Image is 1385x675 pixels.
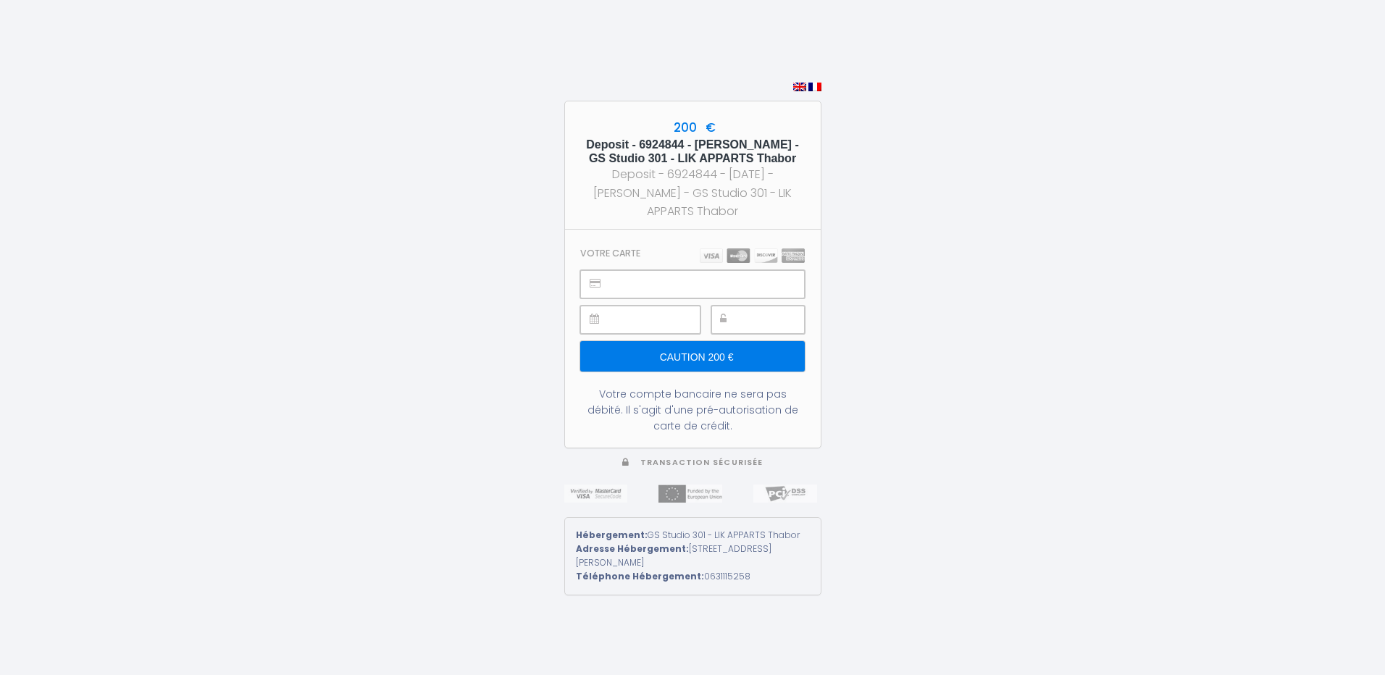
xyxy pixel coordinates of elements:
iframe: Secure payment input frame [744,306,804,333]
img: fr.png [808,83,821,91]
div: Deposit - 6924844 - [DATE] - [PERSON_NAME] - GS Studio 301 - LIK APPARTS Thabor [578,165,808,219]
img: en.png [793,83,806,91]
strong: Adresse Hébergement: [576,542,689,555]
strong: Hébergement: [576,529,648,541]
img: carts.png [700,248,805,263]
iframe: Secure payment input frame [613,306,699,333]
h5: Deposit - 6924844 - [PERSON_NAME] - GS Studio 301 - LIK APPARTS Thabor [578,138,808,165]
iframe: Secure payment input frame [613,271,803,298]
span: 200 € [670,119,716,136]
div: Votre compte bancaire ne sera pas débité. Il s'agit d'une pré-autorisation de carte de crédit. [580,386,804,434]
div: GS Studio 301 - LIK APPARTS Thabor [576,529,810,542]
input: Caution 200 € [580,341,804,372]
div: 0631115258 [576,570,810,584]
strong: Téléphone Hébergement: [576,570,704,582]
div: [STREET_ADDRESS][PERSON_NAME] [576,542,810,570]
h3: Votre carte [580,248,640,259]
span: Transaction sécurisée [640,457,763,468]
